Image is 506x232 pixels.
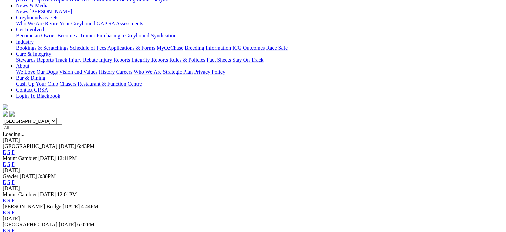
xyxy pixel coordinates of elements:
[185,45,231,51] a: Breeding Information
[63,204,80,209] span: [DATE]
[16,33,56,38] a: Become an Owner
[134,69,162,75] a: Who We Are
[16,3,49,8] a: News & Media
[9,111,15,117] img: twitter.svg
[16,57,503,63] div: Care & Integrity
[16,27,44,32] a: Get Involved
[57,155,77,161] span: 12:11PM
[59,69,97,75] a: Vision and Values
[59,143,76,149] span: [DATE]
[232,57,263,63] a: Stay On Track
[3,222,57,227] span: [GEOGRAPHIC_DATA]
[16,75,45,81] a: Bar & Dining
[20,173,37,179] span: [DATE]
[3,179,6,185] a: E
[55,57,98,63] a: Track Injury Rebate
[16,21,44,26] a: Who We Are
[3,124,62,131] input: Select date
[157,45,183,51] a: MyOzChase
[12,210,15,215] a: F
[57,191,77,197] span: 12:01PM
[232,45,265,51] a: ICG Outcomes
[3,198,6,203] a: E
[7,198,10,203] a: S
[16,39,34,45] a: Industry
[38,191,56,197] span: [DATE]
[169,57,205,63] a: Rules & Policies
[16,51,52,57] a: Care & Integrity
[16,63,29,69] a: About
[3,104,8,110] img: logo-grsa-white.png
[107,45,155,51] a: Applications & Forms
[12,179,15,185] a: F
[151,33,176,38] a: Syndication
[16,87,48,93] a: Contact GRSA
[7,149,10,155] a: S
[7,210,10,215] a: S
[57,33,95,38] a: Become a Trainer
[29,9,72,14] a: [PERSON_NAME]
[12,161,15,167] a: F
[3,131,24,137] span: Loading...
[3,111,8,117] img: facebook.svg
[16,81,58,87] a: Cash Up Your Club
[70,45,106,51] a: Schedule of Fees
[45,21,95,26] a: Retire Your Greyhound
[194,69,225,75] a: Privacy Policy
[3,167,503,173] div: [DATE]
[77,222,95,227] span: 6:02PM
[99,57,130,63] a: Injury Reports
[3,216,503,222] div: [DATE]
[16,69,503,75] div: About
[3,143,57,149] span: [GEOGRAPHIC_DATA]
[16,57,54,63] a: Stewards Reports
[7,179,10,185] a: S
[59,222,76,227] span: [DATE]
[16,45,503,51] div: Industry
[38,173,56,179] span: 3:38PM
[81,204,98,209] span: 4:44PM
[16,15,58,20] a: Greyhounds as Pets
[3,155,37,161] span: Mount Gambier
[77,143,95,149] span: 6:43PM
[59,81,142,87] a: Chasers Restaurant & Function Centre
[3,185,503,191] div: [DATE]
[3,149,6,155] a: E
[97,21,143,26] a: GAP SA Assessments
[16,93,60,99] a: Login To Blackbook
[266,45,287,51] a: Race Safe
[207,57,231,63] a: Fact Sheets
[16,9,503,15] div: News & Media
[16,21,503,27] div: Greyhounds as Pets
[16,9,28,14] a: News
[163,69,193,75] a: Strategic Plan
[7,161,10,167] a: S
[99,69,115,75] a: History
[38,155,56,161] span: [DATE]
[12,198,15,203] a: F
[3,210,6,215] a: E
[3,191,37,197] span: Mount Gambier
[16,69,58,75] a: We Love Our Dogs
[3,173,18,179] span: Gawler
[16,81,503,87] div: Bar & Dining
[12,149,15,155] a: F
[3,137,503,143] div: [DATE]
[16,45,68,51] a: Bookings & Scratchings
[3,204,61,209] span: [PERSON_NAME] Bridge
[131,57,168,63] a: Integrity Reports
[116,69,132,75] a: Careers
[16,33,503,39] div: Get Involved
[3,161,6,167] a: E
[97,33,149,38] a: Purchasing a Greyhound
